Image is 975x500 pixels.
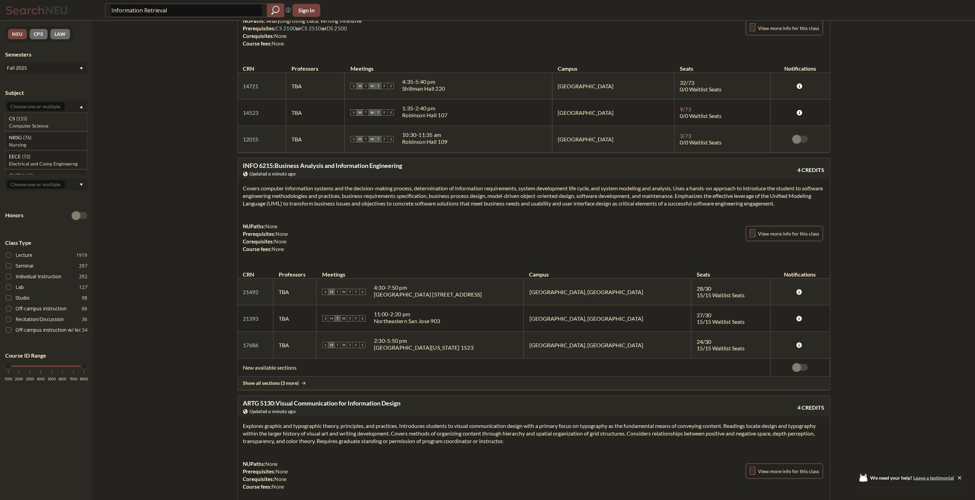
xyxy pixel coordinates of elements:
[243,400,401,407] span: ARTG 5130 : Visual Communication for Information Design
[82,305,87,312] span: 66
[7,102,65,111] input: Choose one or multiple
[238,377,830,390] div: Show all sections (3 more)
[353,342,359,348] span: F
[272,40,285,47] span: None
[79,262,87,270] span: 297
[374,338,474,344] div: 2:30 - 5:50 pm
[80,377,88,381] span: 8000
[680,106,692,113] span: 9 / 73
[369,83,375,89] span: W
[347,342,353,348] span: T
[870,476,954,480] span: We need your help!
[402,105,447,112] div: 1:35 - 2:40 pm
[369,136,375,142] span: W
[375,83,381,89] span: T
[524,306,691,332] td: [GEOGRAPHIC_DATA], [GEOGRAPHIC_DATA]
[322,316,328,322] span: S
[80,183,83,186] svg: Dropdown arrow
[243,17,362,47] div: NUPaths: Prerequisites: or or Corequisites: Course fees:
[4,377,12,381] span: 1000
[335,342,341,348] span: T
[9,153,22,160] span: EECE
[22,153,30,159] span: ( 72 )
[680,80,695,86] span: 32 / 73
[37,377,45,381] span: 4000
[758,467,819,476] span: View more info for this class
[82,294,87,302] span: 98
[363,110,369,116] span: T
[301,25,321,31] a: CS 2510
[552,73,674,100] td: [GEOGRAPHIC_DATA]
[9,160,87,167] p: Electrical and Comp Engineerng
[402,112,447,119] div: Robinson Hall 107
[388,110,394,116] span: S
[524,279,691,306] td: [GEOGRAPHIC_DATA], [GEOGRAPHIC_DATA]
[347,289,353,295] span: T
[7,64,79,72] div: Fall 2025
[286,126,345,153] td: TBA
[275,33,287,39] span: None
[26,377,34,381] span: 3000
[273,279,317,306] td: TBA
[243,223,288,253] div: NUPaths: Prerequisites: Corequisites: Course fees:
[9,141,87,148] p: Nursing
[347,316,353,322] span: T
[243,316,259,322] a: 21393
[758,230,819,238] span: View more info for this class
[266,223,278,230] span: None
[388,83,394,89] span: S
[286,58,345,73] th: Professors
[674,58,771,73] th: Seats
[402,86,445,92] div: Shillman Hall 220
[322,342,328,348] span: S
[6,272,87,281] label: Individual Instruction
[6,261,87,270] label: Seminar
[381,83,388,89] span: F
[524,264,691,279] th: Campus
[243,110,259,116] a: 14523
[286,73,345,100] td: TBA
[273,306,317,332] td: TBA
[680,139,722,146] span: 0/0 Waitlist Seats
[345,58,552,73] th: Meetings
[317,264,524,279] th: Meetings
[359,316,366,322] span: S
[680,133,692,139] span: 3 / 73
[697,292,745,299] span: 15/15 Waitlist Seats
[272,246,285,252] span: None
[798,167,825,174] span: 4 CREDITS
[250,170,296,178] span: Updated a minute ago
[286,100,345,126] td: TBA
[273,264,317,279] th: Professors
[363,136,369,142] span: T
[369,110,375,116] span: W
[50,29,70,39] button: LAW
[79,283,87,291] span: 127
[357,83,363,89] span: M
[357,110,363,116] span: M
[5,352,87,360] p: Course ID Range
[250,408,296,416] span: Updated a minute ago
[292,4,320,17] button: Sign In
[402,132,447,139] div: 10:30 - 11:35 am
[758,24,819,32] span: View more info for this class
[111,4,262,16] input: Class, professor, course number, "phrase"
[375,136,381,142] span: T
[381,110,388,116] span: F
[58,377,67,381] span: 6000
[697,312,712,319] span: 27 / 30
[374,318,440,325] div: Northeastern San Jose 903
[335,316,341,322] span: T
[375,110,381,116] span: T
[328,342,335,348] span: M
[5,62,87,73] div: Fall 2025Dropdown arrow
[697,286,712,292] span: 28 / 30
[524,332,691,359] td: [GEOGRAPHIC_DATA], [GEOGRAPHIC_DATA]
[359,342,366,348] span: S
[381,136,388,142] span: F
[552,126,674,153] td: [GEOGRAPHIC_DATA]
[9,122,87,129] p: Computer Science
[243,271,255,279] div: CRN
[341,316,347,322] span: W
[6,326,87,334] label: Off-campus instruction w/ lec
